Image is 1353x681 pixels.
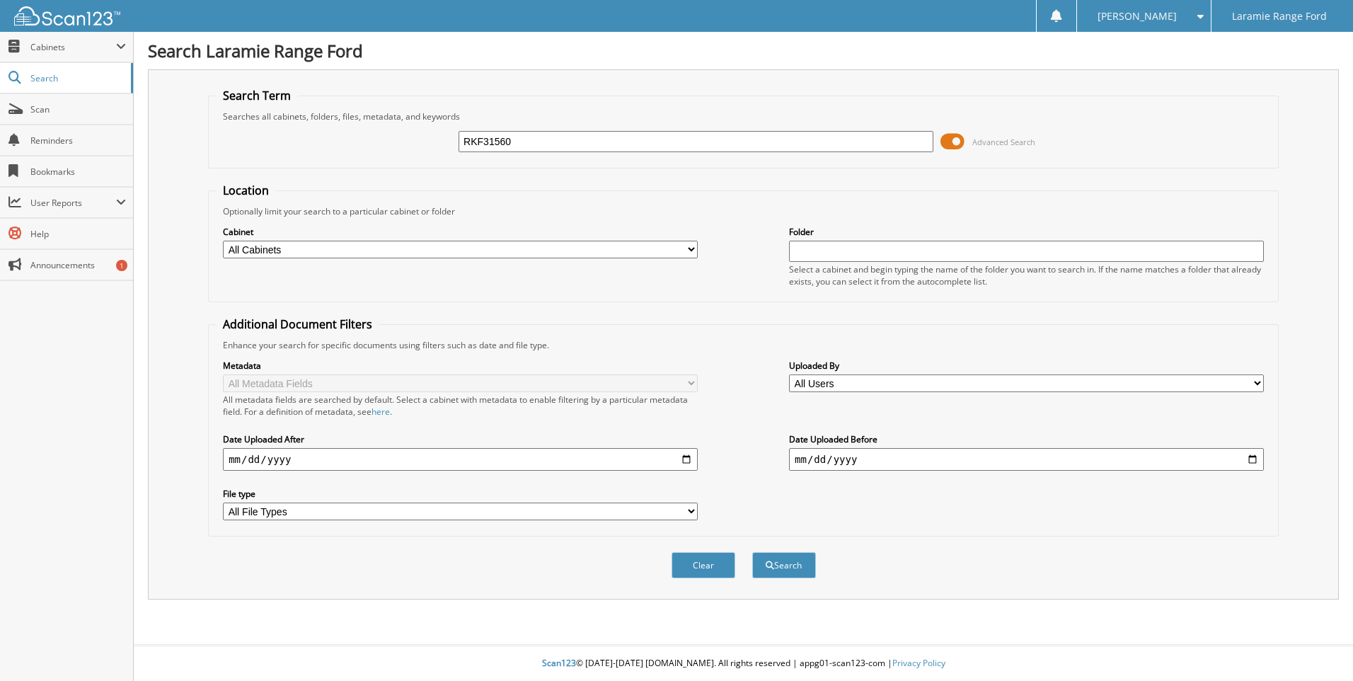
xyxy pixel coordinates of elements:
[30,103,126,115] span: Scan
[972,137,1035,147] span: Advanced Search
[223,226,698,238] label: Cabinet
[892,657,945,669] a: Privacy Policy
[30,41,116,53] span: Cabinets
[216,339,1271,351] div: Enhance your search for specific documents using filters such as date and file type.
[134,646,1353,681] div: © [DATE]-[DATE] [DOMAIN_NAME]. All rights reserved | appg01-scan123-com |
[372,406,390,418] a: here
[30,135,126,147] span: Reminders
[30,259,126,271] span: Announcements
[216,183,276,198] legend: Location
[30,228,126,240] span: Help
[14,6,120,25] img: scan123-logo-white.svg
[789,263,1264,287] div: Select a cabinet and begin typing the name of the folder you want to search in. If the name match...
[216,88,298,103] legend: Search Term
[223,488,698,500] label: File type
[30,197,116,209] span: User Reports
[223,394,698,418] div: All metadata fields are searched by default. Select a cabinet with metadata to enable filtering b...
[216,110,1271,122] div: Searches all cabinets, folders, files, metadata, and keywords
[1098,12,1177,21] span: [PERSON_NAME]
[148,39,1339,62] h1: Search Laramie Range Ford
[216,316,379,332] legend: Additional Document Filters
[116,260,127,271] div: 1
[789,433,1264,445] label: Date Uploaded Before
[672,552,735,578] button: Clear
[223,433,698,445] label: Date Uploaded After
[223,360,698,372] label: Metadata
[789,226,1264,238] label: Folder
[30,72,124,84] span: Search
[789,360,1264,372] label: Uploaded By
[223,448,698,471] input: start
[789,448,1264,471] input: end
[752,552,816,578] button: Search
[30,166,126,178] span: Bookmarks
[1232,12,1327,21] span: Laramie Range Ford
[216,205,1271,217] div: Optionally limit your search to a particular cabinet or folder
[542,657,576,669] span: Scan123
